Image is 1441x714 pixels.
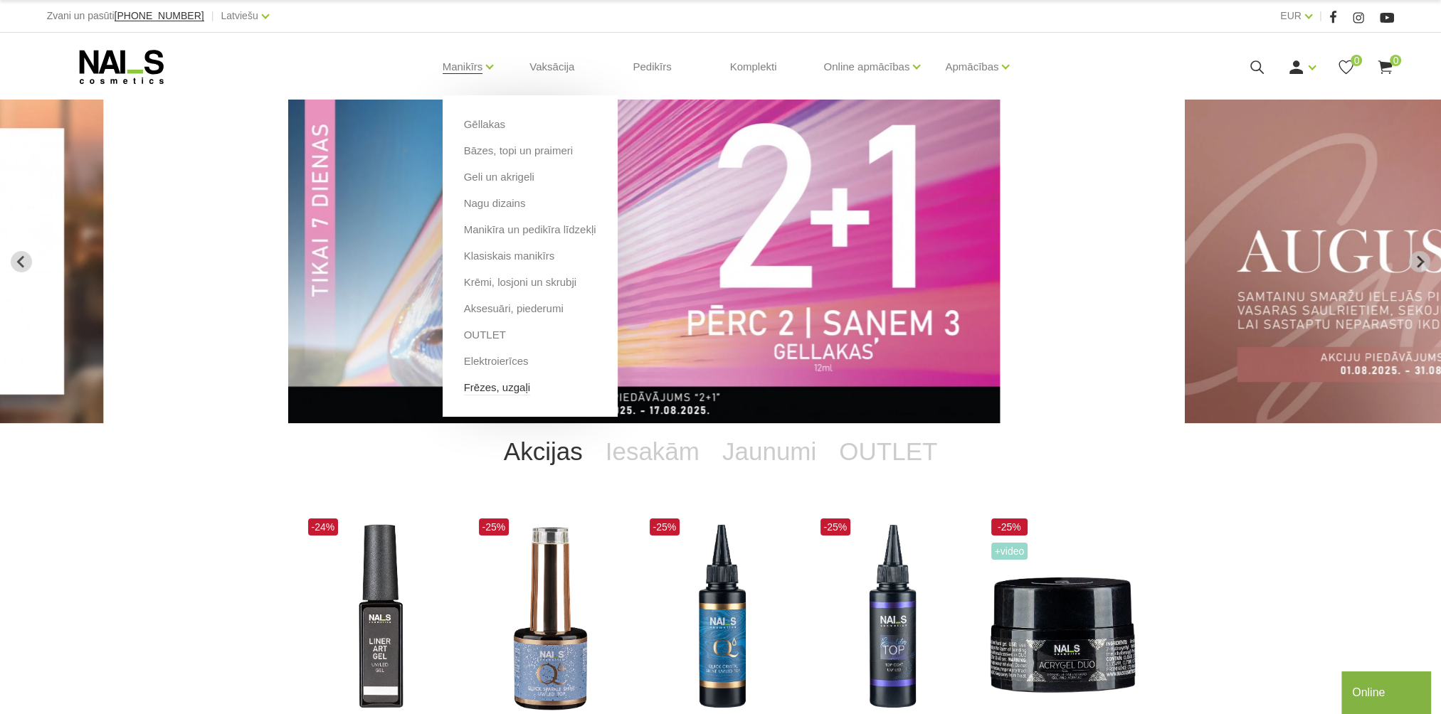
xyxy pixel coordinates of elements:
[823,38,909,95] a: Online apmācības
[288,100,1153,423] li: 2 of 12
[1376,58,1394,76] a: 0
[464,222,596,238] a: Manikīra un pedikīra līdzekļi
[464,327,506,343] a: OUTLET
[820,518,851,535] span: -25%
[492,423,594,480] a: Akcijas
[47,7,204,25] div: Zvani un pasūti
[464,275,576,290] a: Krēmi, losjoni un skrubji
[1351,55,1362,66] span: 0
[1280,7,1302,24] a: EUR
[464,117,505,132] a: Gēllakas
[211,7,214,25] span: |
[594,423,711,480] a: Iesakām
[308,518,339,535] span: -24%
[711,423,828,480] a: Jaunumi
[828,423,949,480] a: OUTLET
[1409,251,1430,272] button: Next slide
[464,248,555,264] a: Klasiskais manikīrs
[464,301,564,316] a: Aksesuāri, piederumi
[115,11,204,21] a: [PHONE_NUMBER]
[719,33,788,101] a: Komplekti
[464,380,530,395] a: Frēzes, uzgaļi
[464,196,526,211] a: Nagu dizains
[464,169,534,185] a: Geli un akrigeli
[991,518,1028,535] span: -25%
[1337,58,1355,76] a: 0
[479,518,510,535] span: -25%
[518,33,586,101] a: Vaksācija
[443,38,483,95] a: Manikīrs
[11,251,32,272] button: Previous slide
[1319,7,1322,25] span: |
[991,543,1028,560] span: +Video
[1341,668,1434,714] iframe: chat widget
[221,7,258,24] a: Latviešu
[115,10,204,21] span: [PHONE_NUMBER]
[945,38,998,95] a: Apmācības
[464,143,573,159] a: Bāzes, topi un praimeri
[464,353,529,369] a: Elektroierīces
[621,33,682,101] a: Pedikīrs
[1390,55,1401,66] span: 0
[650,518,680,535] span: -25%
